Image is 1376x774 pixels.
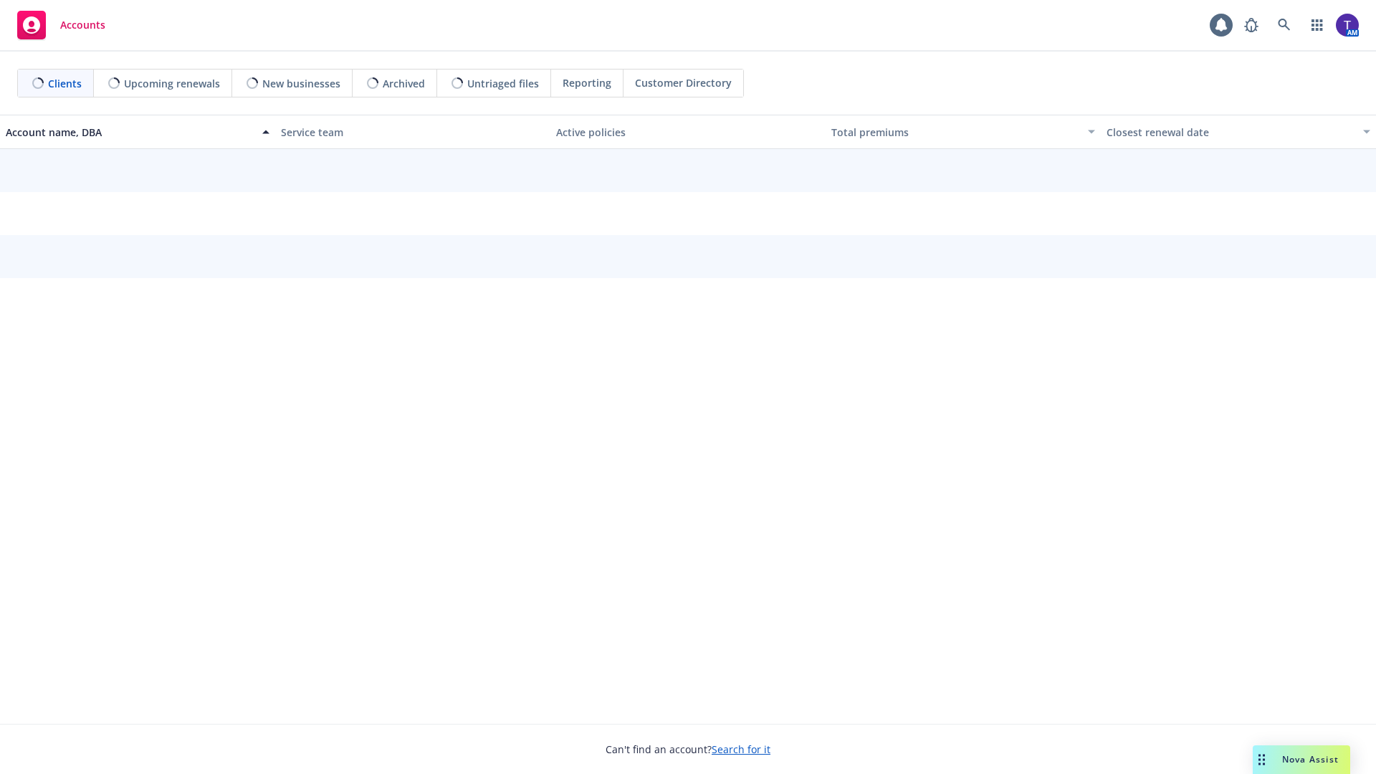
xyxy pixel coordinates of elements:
[48,76,82,91] span: Clients
[563,75,611,90] span: Reporting
[467,76,539,91] span: Untriaged files
[606,742,770,757] span: Can't find an account?
[1336,14,1359,37] img: photo
[826,115,1101,149] button: Total premiums
[6,125,254,140] div: Account name, DBA
[1253,745,1350,774] button: Nova Assist
[831,125,1079,140] div: Total premiums
[1253,745,1271,774] div: Drag to move
[556,125,820,140] div: Active policies
[1107,125,1354,140] div: Closest renewal date
[550,115,826,149] button: Active policies
[383,76,425,91] span: Archived
[1237,11,1266,39] a: Report a Bug
[262,76,340,91] span: New businesses
[1303,11,1332,39] a: Switch app
[712,742,770,756] a: Search for it
[275,115,550,149] button: Service team
[1282,753,1339,765] span: Nova Assist
[60,19,105,31] span: Accounts
[635,75,732,90] span: Customer Directory
[281,125,545,140] div: Service team
[124,76,220,91] span: Upcoming renewals
[11,5,111,45] a: Accounts
[1270,11,1299,39] a: Search
[1101,115,1376,149] button: Closest renewal date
